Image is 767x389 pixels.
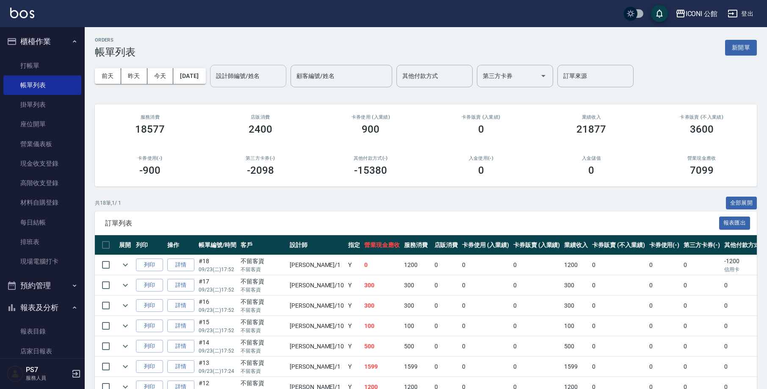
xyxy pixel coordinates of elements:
th: 展開 [117,235,134,255]
td: 300 [402,275,432,295]
a: 詳情 [167,360,194,373]
button: 櫃檯作業 [3,31,81,53]
td: 500 [362,336,402,356]
h3: 2400 [249,123,272,135]
td: 0 [460,296,511,316]
a: 詳情 [167,258,194,272]
button: 昨天 [121,68,147,84]
th: 操作 [165,235,197,255]
button: Open [537,69,550,83]
button: 報表匯出 [719,217,750,230]
button: 列印 [136,279,163,292]
td: 0 [460,357,511,377]
button: expand row [119,320,132,332]
th: 設計師 [288,235,346,255]
th: 業績收入 [562,235,590,255]
button: 報表及分析 [3,297,81,319]
h2: 卡券使用 (入業績) [326,114,416,120]
h3: 帳單列表 [95,46,136,58]
h3: 7099 [690,164,714,176]
th: 卡券販賣 (不入業績) [590,235,647,255]
th: 列印 [134,235,165,255]
p: 不留客資 [241,327,285,334]
a: 排班表 [3,232,81,252]
td: 0 [590,275,647,295]
th: 營業現金應收 [362,235,402,255]
h2: ORDERS [95,37,136,43]
div: 不留客資 [241,379,285,388]
button: expand row [119,340,132,353]
td: 500 [562,336,590,356]
td: 0 [590,255,647,275]
td: Y [346,357,362,377]
button: 登出 [724,6,757,22]
p: 不留客資 [241,347,285,355]
p: 09/23 (二) 17:52 [199,266,236,273]
p: 服務人員 [26,374,69,382]
td: 0 [681,296,722,316]
p: 不留客資 [241,266,285,273]
td: Y [346,316,362,336]
button: expand row [119,258,132,271]
td: 0 [647,255,682,275]
h3: 0 [588,164,594,176]
h3: 18577 [135,123,165,135]
td: 0 [432,296,460,316]
h3: -15380 [354,164,387,176]
td: 0 [647,357,682,377]
th: 店販消費 [432,235,460,255]
img: Person [7,365,24,382]
button: ICONI 公館 [672,5,721,22]
td: 0 [681,255,722,275]
a: 詳情 [167,299,194,312]
h2: 營業現金應收 [657,156,747,161]
td: 500 [402,336,432,356]
button: 列印 [136,299,163,312]
td: #18 [197,255,238,275]
td: Y [346,296,362,316]
p: 09/23 (二) 17:52 [199,286,236,294]
button: expand row [119,279,132,292]
td: 0 [590,296,647,316]
a: 報表目錄 [3,322,81,341]
h3: 0 [478,123,484,135]
td: 0 [432,336,460,356]
h2: 入金使用(-) [436,156,526,161]
td: Y [346,255,362,275]
button: 前天 [95,68,121,84]
td: 1200 [562,255,590,275]
td: 0 [511,296,562,316]
p: 不留客資 [241,367,285,375]
td: 300 [362,296,402,316]
p: 不留客資 [241,306,285,314]
h2: 業績收入 [546,114,637,120]
h3: 服務消費 [105,114,195,120]
td: 0 [362,255,402,275]
td: 1200 [402,255,432,275]
button: expand row [119,360,132,373]
h3: 21877 [576,123,606,135]
p: 共 18 筆, 1 / 1 [95,199,121,207]
td: 0 [647,275,682,295]
button: 全部展開 [726,197,757,210]
a: 現金收支登錄 [3,154,81,173]
td: 100 [362,316,402,336]
td: 0 [432,357,460,377]
td: [PERSON_NAME] /1 [288,357,346,377]
td: [PERSON_NAME] /10 [288,296,346,316]
h3: -2098 [247,164,274,176]
div: 不留客資 [241,338,285,347]
td: 0 [511,336,562,356]
a: 現場電腦打卡 [3,252,81,271]
p: 09/23 (二) 17:52 [199,347,236,355]
h2: 卡券販賣 (不入業績) [657,114,747,120]
h3: 3600 [690,123,714,135]
td: [PERSON_NAME] /1 [288,255,346,275]
h3: -900 [139,164,161,176]
td: 0 [511,255,562,275]
td: 0 [590,336,647,356]
th: 卡券販賣 (入業績) [511,235,562,255]
div: 不留客資 [241,318,285,327]
h3: 900 [362,123,379,135]
td: [PERSON_NAME] /10 [288,275,346,295]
